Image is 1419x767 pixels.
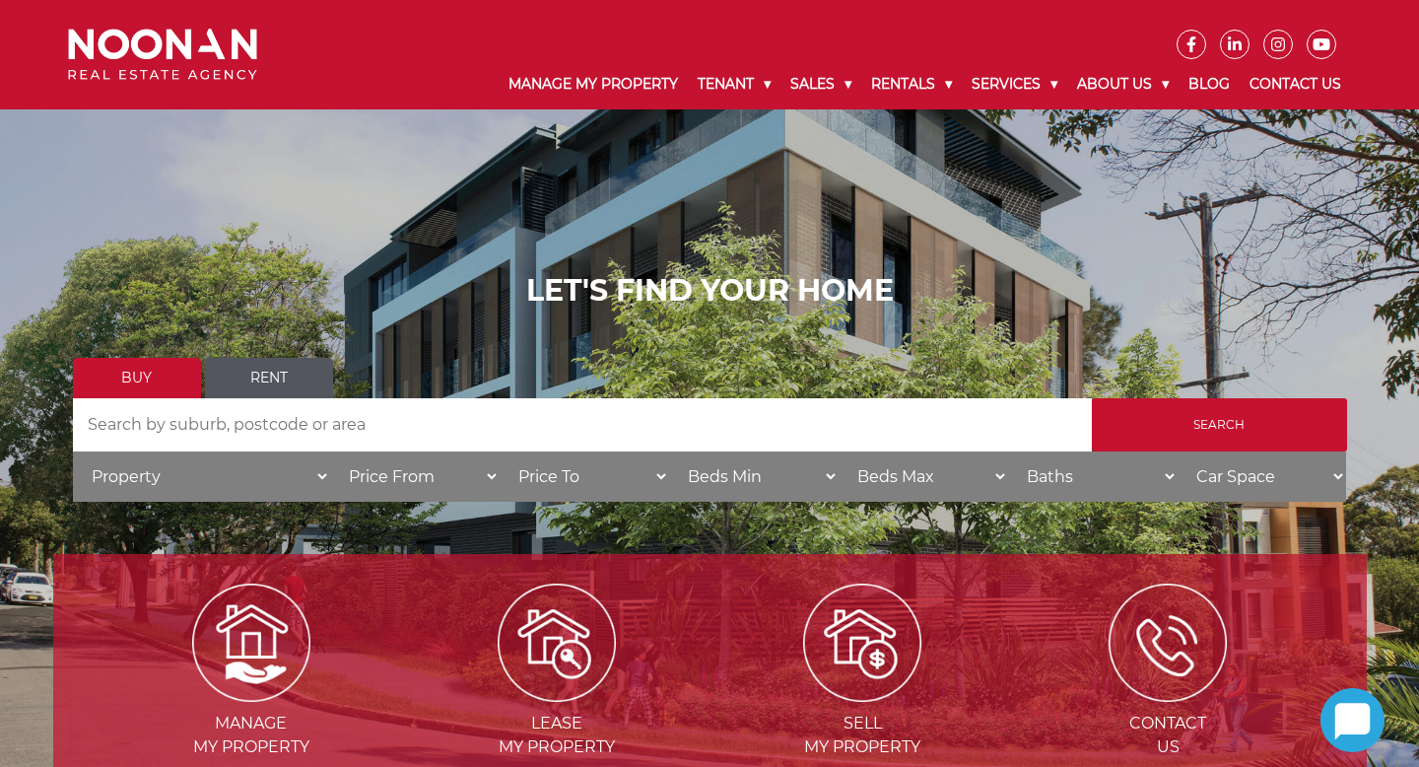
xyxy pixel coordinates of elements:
[406,712,708,759] span: Lease my Property
[711,632,1013,756] a: Sellmy Property
[1240,59,1351,109] a: Contact Us
[688,59,780,109] a: Tenant
[1067,59,1179,109] a: About Us
[1017,712,1318,759] span: Contact Us
[101,712,402,759] span: Manage my Property
[962,59,1067,109] a: Services
[73,273,1347,309] h1: LET'S FIND YOUR HOME
[205,358,333,398] a: Rent
[803,584,921,702] img: Sell my property
[499,59,688,109] a: Manage My Property
[780,59,861,109] a: Sales
[192,584,310,702] img: Manage my Property
[1092,398,1347,452] input: Search
[406,632,708,756] a: Leasemy Property
[73,398,1092,452] input: Search by suburb, postcode or area
[68,29,257,81] img: Noonan Real Estate Agency
[1017,632,1318,756] a: ContactUs
[711,712,1013,759] span: Sell my Property
[1179,59,1240,109] a: Blog
[498,584,616,702] img: Lease my property
[73,358,201,398] a: Buy
[1109,584,1227,702] img: ICONS
[861,59,962,109] a: Rentals
[101,632,402,756] a: Managemy Property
